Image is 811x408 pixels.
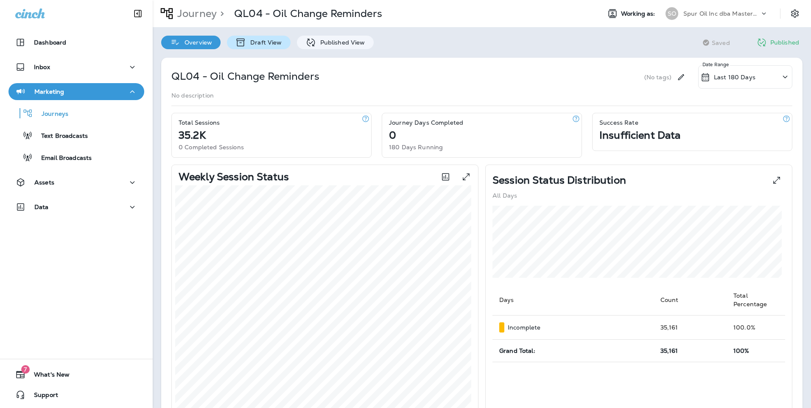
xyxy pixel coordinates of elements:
[234,7,382,20] p: QL04 - Oil Change Reminders
[389,144,443,151] p: 180 Days Running
[8,174,144,191] button: Assets
[8,34,144,51] button: Dashboard
[8,198,144,215] button: Data
[621,10,657,17] span: Working as:
[8,386,144,403] button: Support
[171,92,214,99] p: No description
[179,144,244,151] p: 0 Completed Sessions
[25,391,58,402] span: Support
[492,177,626,184] p: Session Status Distribution
[8,59,144,75] button: Inbox
[8,83,144,100] button: Marketing
[389,132,396,139] p: 0
[34,179,54,186] p: Assets
[34,204,49,210] p: Data
[492,285,654,316] th: Days
[25,371,70,381] span: What's New
[654,316,727,340] td: 35,161
[174,7,217,20] p: Journey
[179,119,220,126] p: Total Sessions
[389,119,463,126] p: Journey Days Completed
[179,132,206,139] p: 35.2K
[683,10,760,17] p: Spur Oil Inc dba MasterLube
[179,173,289,180] p: Weekly Session Status
[727,285,785,316] th: Total Percentage
[21,365,30,374] span: 7
[246,39,282,46] p: Draft View
[8,126,144,144] button: Text Broadcasts
[712,39,730,46] span: Saved
[660,347,678,355] span: 35,161
[8,366,144,383] button: 7What's New
[33,132,88,140] p: Text Broadcasts
[33,110,68,118] p: Journeys
[34,64,50,70] p: Inbox
[437,168,454,185] button: Toggle between session count and session percentage
[180,39,212,46] p: Overview
[787,6,803,21] button: Settings
[34,39,66,46] p: Dashboard
[171,70,319,83] p: QL04 - Oil Change Reminders
[316,39,365,46] p: Published View
[34,88,64,95] p: Marketing
[727,316,785,340] td: 100.0 %
[458,168,475,185] button: View graph expanded to full screen
[666,7,678,20] div: SO
[126,5,150,22] button: Collapse Sidebar
[33,154,92,162] p: Email Broadcasts
[673,65,689,89] div: Edit
[770,39,799,46] p: Published
[492,192,517,199] p: All Days
[644,74,671,81] p: (No tags)
[733,347,749,355] span: 100%
[8,148,144,166] button: Email Broadcasts
[508,324,540,331] p: Incomplete
[599,119,638,126] p: Success Rate
[702,61,730,68] p: Date Range
[8,104,144,122] button: Journeys
[714,74,755,81] p: Last 180 Days
[654,285,727,316] th: Count
[768,172,785,189] button: View Pie expanded to full screen
[499,347,535,355] span: Grand Total:
[217,7,224,20] p: >
[599,132,680,139] p: Insufficient Data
